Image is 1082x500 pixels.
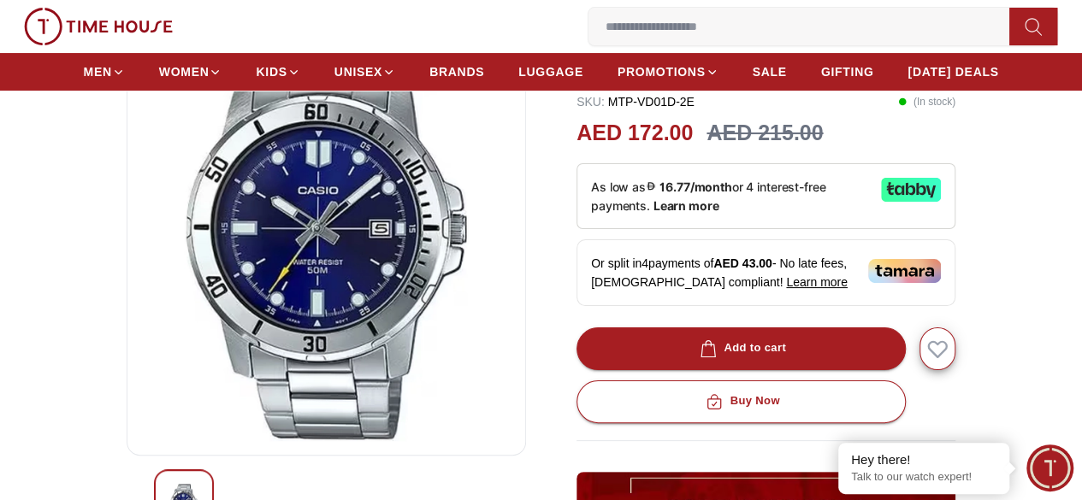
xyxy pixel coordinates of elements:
[1026,444,1073,491] div: Chat Widget
[707,117,823,150] h3: AED 215.00
[851,451,996,468] div: Hey there!
[576,95,605,109] span: SKU :
[141,31,511,441] img: CASIO Men's Analog Blue Dial Watch - MTP-VD01D-2E
[576,239,955,306] div: Or split in 4 payments of - No late fees, [DEMOGRAPHIC_DATA] compliant!
[429,63,484,80] span: BRANDS
[821,56,874,87] a: GIFTING
[576,327,906,370] button: Add to cart
[898,93,955,110] p: ( In stock )
[576,117,693,150] h2: AED 172.00
[159,56,222,87] a: WOMEN
[256,56,299,87] a: KIDS
[159,63,210,80] span: WOMEN
[24,8,173,45] img: ...
[908,56,998,87] a: [DATE] DEALS
[821,63,874,80] span: GIFTING
[618,56,718,87] a: PROMOTIONS
[868,259,941,283] img: Tamara
[518,56,583,87] a: LUGGAGE
[576,380,906,423] button: Buy Now
[84,63,112,80] span: MEN
[84,56,125,87] a: MEN
[618,63,706,80] span: PROMOTIONS
[256,63,287,80] span: KIDS
[696,338,786,358] div: Add to cart
[334,63,382,80] span: UNISEX
[908,63,998,80] span: [DATE] DEALS
[753,56,787,87] a: SALE
[786,275,848,289] span: Learn more
[429,56,484,87] a: BRANDS
[851,470,996,485] p: Talk to our watch expert!
[518,63,583,80] span: LUGGAGE
[702,391,779,411] div: Buy Now
[753,63,787,80] span: SALE
[334,56,395,87] a: UNISEX
[576,93,695,110] p: MTP-VD01D-2E
[713,256,772,270] span: AED 43.00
